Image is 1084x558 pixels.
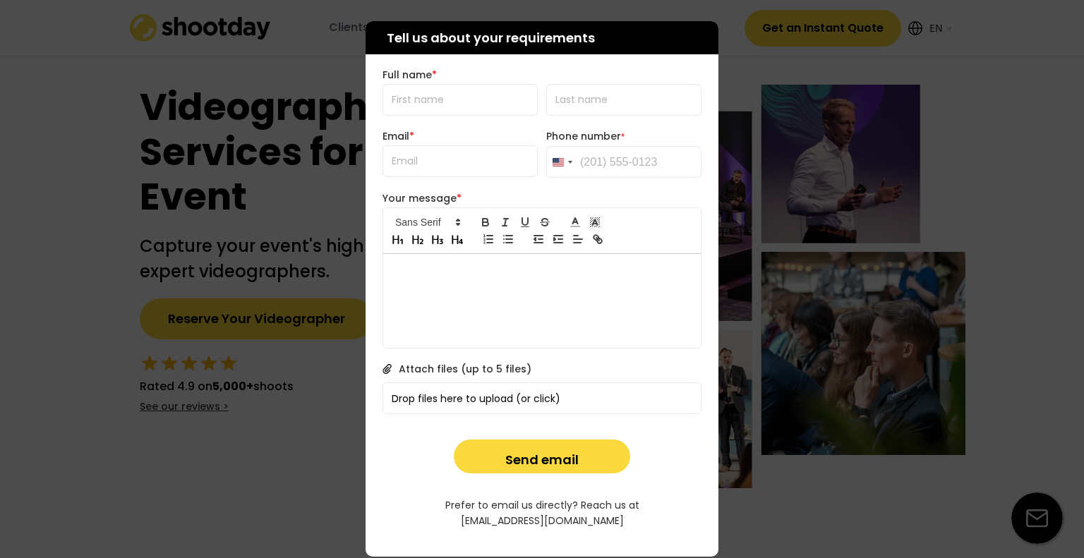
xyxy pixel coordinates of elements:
span: Font [389,214,465,231]
div: Full name [383,68,701,81]
div: Phone number [546,130,701,143]
div: Tell us about your requirements [366,21,718,54]
button: Selected country [547,147,577,177]
img: Icon%20metro-attachment.svg [383,364,392,374]
span: Text alignment [568,231,588,248]
div: Attach files (up to 5 files) [399,363,531,375]
div: Prefer to email us directly? Reach us at [445,499,639,513]
button: Send email [454,439,630,473]
input: Last name [546,84,701,116]
div: Drop files here to upload (or click) [383,383,702,413]
div: Email [383,130,531,142]
div: Your message [383,192,701,205]
span: Font color [565,214,585,231]
input: Email [383,145,538,177]
span: Highlight color [585,214,605,231]
input: First name [383,84,538,116]
input: (201) 555-0123 [546,146,701,178]
div: [EMAIL_ADDRESS][DOMAIN_NAME] [461,514,624,528]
